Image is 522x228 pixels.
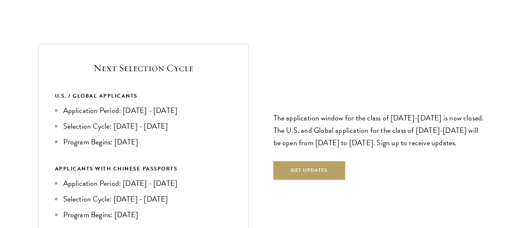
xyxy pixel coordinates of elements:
p: The application window for the class of [DATE]-[DATE] is now closed. The U.S. and Global applicat... [274,112,484,149]
div: APPLICANTS WITH CHINESE PASSPORTS [55,164,232,173]
div: U.S. / GLOBAL APPLICANTS [55,91,232,101]
button: Get Updates [274,161,346,180]
li: Selection Cycle: [DATE] - [DATE] [55,120,232,132]
li: Program Begins: [DATE] [55,136,232,148]
li: Selection Cycle: [DATE] - [DATE] [55,193,232,205]
h5: Next Selection Cycle [55,61,232,75]
li: Application Period: [DATE] - [DATE] [55,105,232,116]
li: Program Begins: [DATE] [55,209,232,221]
li: Application Period: [DATE] - [DATE] [55,178,232,189]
